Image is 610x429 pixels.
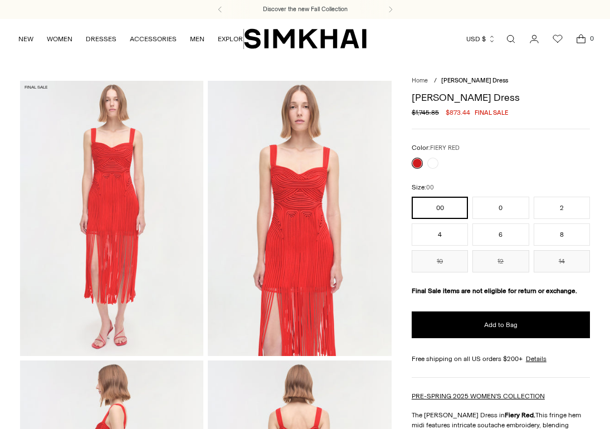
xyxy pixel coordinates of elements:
[412,311,590,338] button: Add to Bag
[484,320,518,330] span: Add to Bag
[500,28,522,50] a: Open search modal
[526,354,546,364] a: Details
[218,27,247,51] a: EXPLORE
[244,28,367,50] a: SIMKHAI
[587,33,597,43] span: 0
[412,143,460,153] label: Color:
[505,411,535,419] strong: Fiery Red.
[446,108,470,118] span: $873.44
[434,76,437,86] div: /
[263,5,348,14] a: Discover the new Fall Collection
[412,392,545,400] a: PRE-SPRING 2025 WOMEN'S COLLECTION
[412,223,468,246] button: 4
[472,197,529,219] button: 0
[130,27,177,51] a: ACCESSORIES
[523,28,545,50] a: Go to the account page
[412,197,468,219] button: 00
[190,27,204,51] a: MEN
[412,76,590,86] nav: breadcrumbs
[534,223,590,246] button: 8
[412,92,590,103] h1: [PERSON_NAME] Dress
[441,77,508,84] span: [PERSON_NAME] Dress
[534,197,590,219] button: 2
[412,354,590,364] div: Free shipping on all US orders $200+
[426,184,434,191] span: 00
[86,27,116,51] a: DRESSES
[412,182,434,193] label: Size:
[472,250,529,272] button: 12
[534,250,590,272] button: 14
[47,27,72,51] a: WOMEN
[18,27,33,51] a: NEW
[20,81,203,356] img: Darby Dress
[412,108,439,118] s: $1,745.85
[546,28,569,50] a: Wishlist
[466,27,496,51] button: USD $
[412,287,577,295] strong: Final Sale items are not eligible for return or exchange.
[412,77,428,84] a: Home
[412,250,468,272] button: 10
[208,81,391,356] img: Darby Dress
[472,223,529,246] button: 6
[570,28,592,50] a: Open cart modal
[430,144,460,152] span: FIERY RED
